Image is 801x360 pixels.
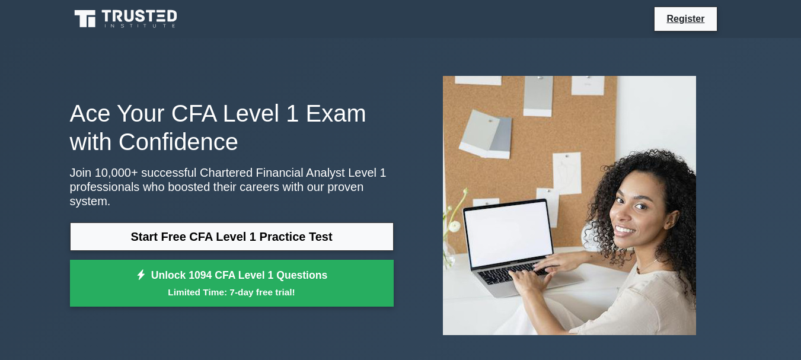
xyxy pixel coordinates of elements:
[85,285,379,299] small: Limited Time: 7-day free trial!
[659,11,711,26] a: Register
[70,99,394,156] h1: Ace Your CFA Level 1 Exam with Confidence
[70,260,394,307] a: Unlock 1094 CFA Level 1 QuestionsLimited Time: 7-day free trial!
[70,165,394,208] p: Join 10,000+ successful Chartered Financial Analyst Level 1 professionals who boosted their caree...
[70,222,394,251] a: Start Free CFA Level 1 Practice Test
